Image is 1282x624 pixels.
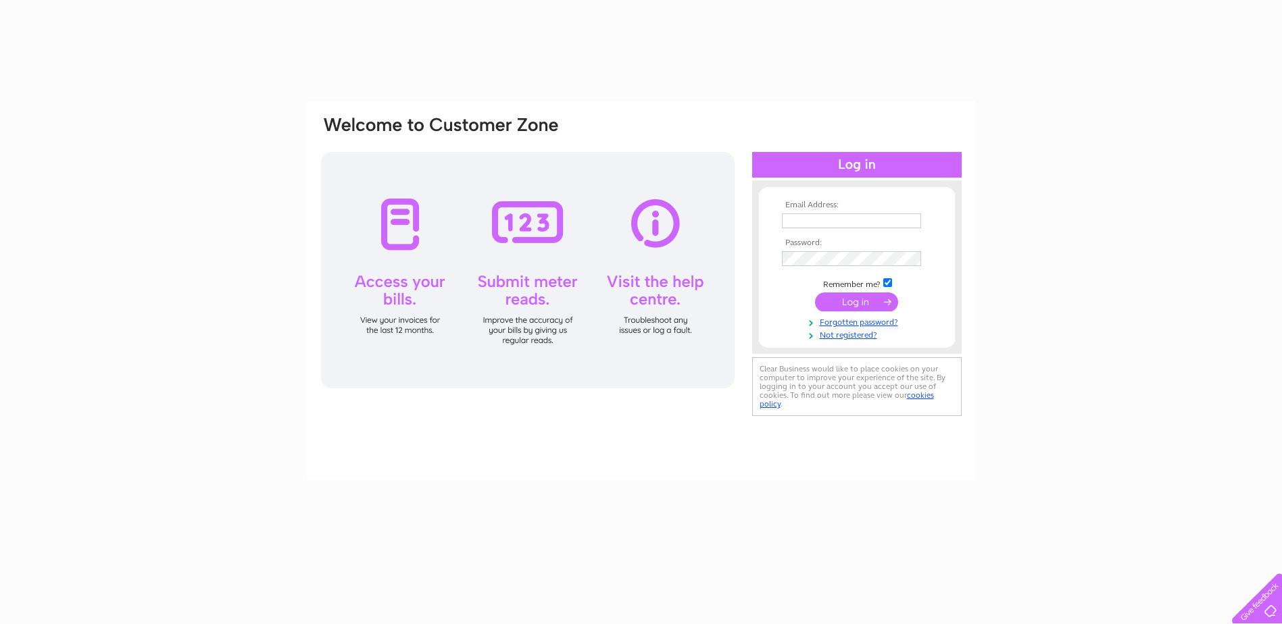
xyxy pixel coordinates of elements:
[779,238,935,248] th: Password:
[760,390,934,409] a: cookies policy
[779,276,935,290] td: Remember me?
[752,357,962,416] div: Clear Business would like to place cookies on your computer to improve your experience of the sit...
[779,201,935,210] th: Email Address:
[782,328,935,340] a: Not registered?
[782,315,935,328] a: Forgotten password?
[815,292,898,311] input: Submit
